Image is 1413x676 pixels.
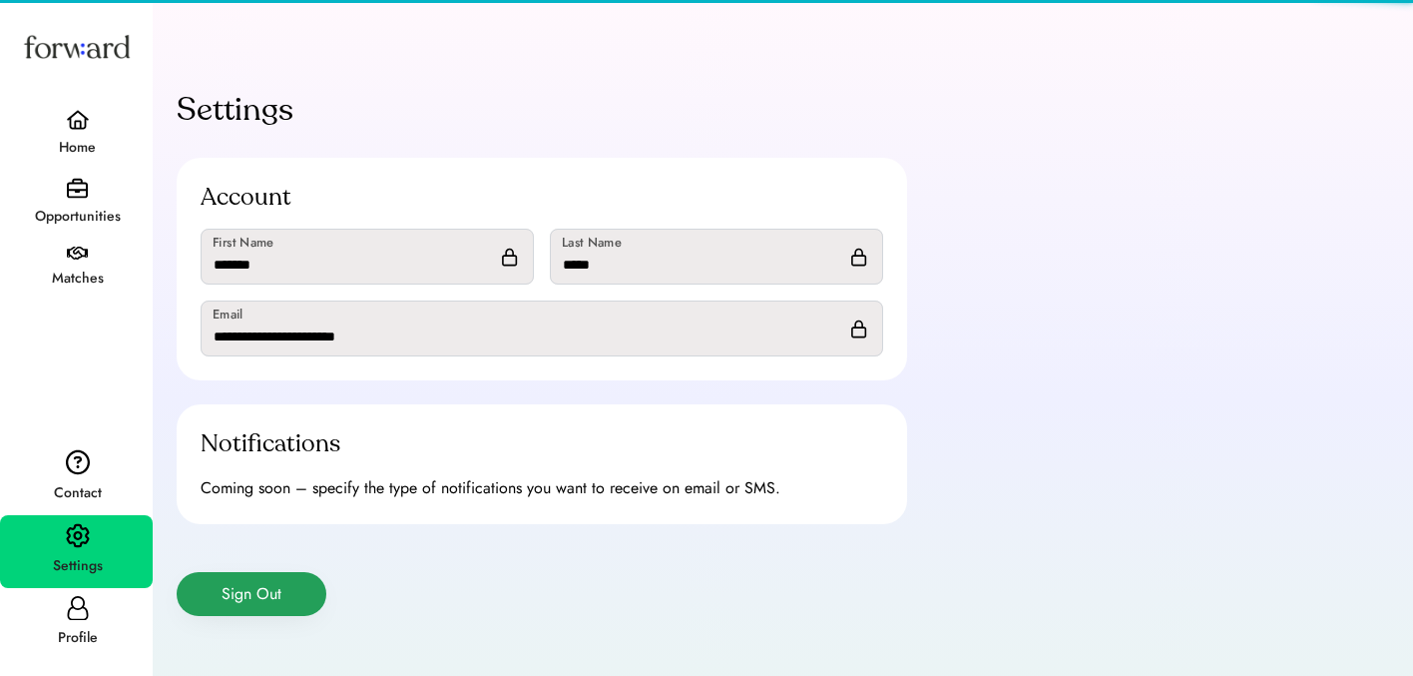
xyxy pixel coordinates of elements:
[20,16,134,77] img: Forward logo
[2,626,153,650] div: Profile
[2,136,153,160] div: Home
[67,247,88,261] img: handshake.svg
[851,320,867,338] img: lock.svg
[66,449,90,475] img: contact.svg
[67,178,88,199] img: briefcase.svg
[2,481,153,505] div: Contact
[201,428,340,460] div: Notifications
[851,248,867,266] img: lock.svg
[2,267,153,291] div: Matches
[177,86,293,134] div: Settings
[66,110,90,130] img: home.svg
[201,182,291,214] div: Account
[66,523,90,549] img: settings.svg
[502,248,518,266] img: lock.svg
[201,476,780,500] div: Coming soon – specify the type of notifications you want to receive on email or SMS.
[177,572,326,616] button: Sign Out
[2,205,153,229] div: Opportunities
[2,554,153,578] div: Settings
